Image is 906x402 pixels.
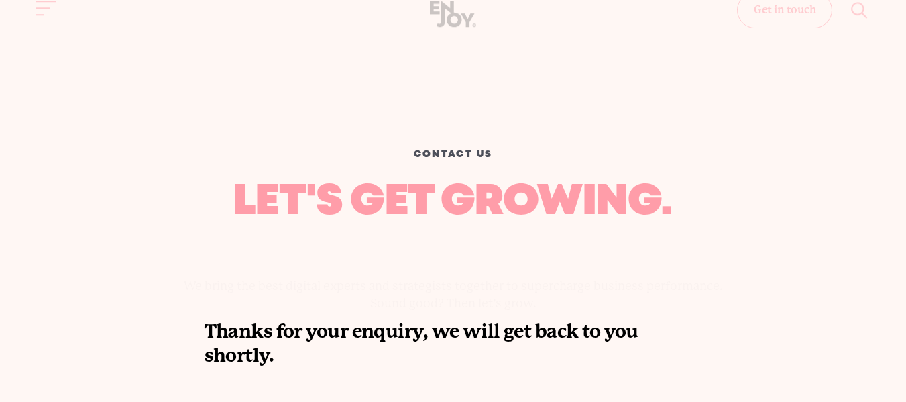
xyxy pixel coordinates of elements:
h2: Thanks for your enquiry, we will get back to you shortly. [205,319,702,368]
button: Site navigation [32,24,60,52]
p: We bring the best digital experts and strategists together to supercharge business performance. S... [170,277,736,311]
span: let's get growing. [233,183,672,221]
div: Contact us [170,147,736,162]
button: Site search [846,26,874,54]
a: Get in touch [737,22,832,58]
